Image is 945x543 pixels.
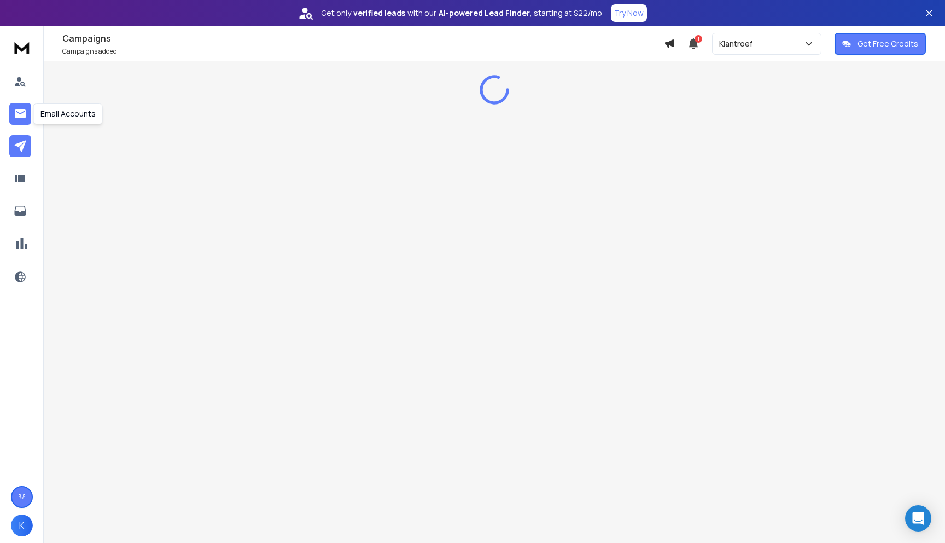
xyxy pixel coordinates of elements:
strong: verified leads [353,8,405,19]
p: Get Free Credits [857,38,918,49]
strong: AI-powered Lead Finder, [439,8,532,19]
h1: Campaigns [62,32,664,45]
div: Open Intercom Messenger [905,505,931,532]
div: Email Accounts [33,103,103,124]
button: Try Now [611,4,647,22]
p: Try Now [614,8,644,19]
p: Get only with our starting at $22/mo [321,8,602,19]
p: Klantroef [719,38,757,49]
button: Get Free Credits [835,33,926,55]
p: Campaigns added [62,47,664,56]
span: 1 [695,35,702,43]
img: logo [11,37,33,57]
button: K [11,515,33,536]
